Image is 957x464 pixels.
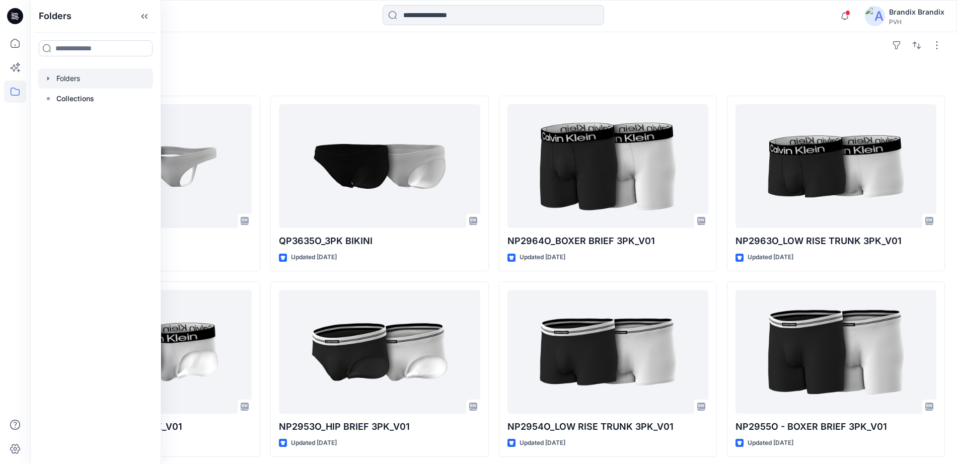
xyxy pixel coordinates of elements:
p: NP2964O_BOXER BRIEF 3PK_V01 [507,234,708,248]
img: avatar [865,6,885,26]
a: QP3635O_3PK BIKINI [279,104,480,228]
a: NP2954O_LOW RISE TRUNK 3PK_V01 [507,290,708,414]
p: NP2955O - BOXER BRIEF 3PK_V01 [735,420,936,434]
div: PVH [889,18,944,26]
p: Updated [DATE] [748,438,793,448]
h4: Styles [42,73,945,86]
p: QP3635O_3PK BIKINI [279,234,480,248]
p: Updated [DATE] [748,252,793,263]
a: NP2953O_HIP BRIEF 3PK_V01 [279,290,480,414]
div: Brandix Brandix [889,6,944,18]
p: NP2954O_LOW RISE TRUNK 3PK_V01 [507,420,708,434]
a: NP2964O_BOXER BRIEF 3PK_V01 [507,104,708,228]
p: Collections [56,93,94,105]
p: NP2953O_HIP BRIEF 3PK_V01 [279,420,480,434]
p: NP2963O_LOW RISE TRUNK 3PK_V01 [735,234,936,248]
p: Updated [DATE] [520,252,565,263]
a: NP2955O - BOXER BRIEF 3PK_V01 [735,290,936,414]
a: NP2963O_LOW RISE TRUNK 3PK_V01 [735,104,936,228]
p: Updated [DATE] [520,438,565,448]
p: Updated [DATE] [291,438,337,448]
p: Updated [DATE] [291,252,337,263]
